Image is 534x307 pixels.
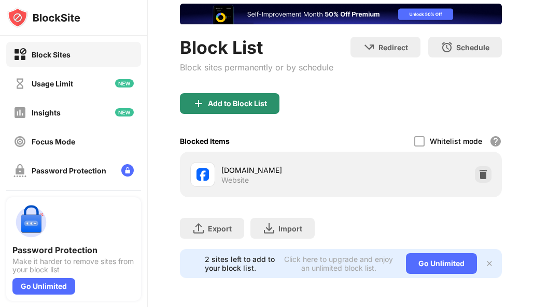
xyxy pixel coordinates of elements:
div: Redirect [378,43,408,52]
img: block-on.svg [13,48,26,61]
div: Password Protection [12,245,135,255]
img: new-icon.svg [115,79,134,87]
div: Insights [32,108,61,117]
img: time-usage-off.svg [13,77,26,90]
div: Usage Limit [32,79,73,88]
div: Import [278,224,302,233]
iframe: Banner [180,4,502,24]
div: Password Protection [32,166,106,175]
div: Website [221,176,249,185]
img: x-button.svg [485,259,494,268]
img: password-protection-off.svg [13,164,26,177]
div: Whitelist mode [430,137,482,145]
img: logo-blocksite.svg [7,7,80,28]
img: new-icon.svg [115,108,134,116]
div: Go Unlimited [406,253,477,274]
div: Block List [180,37,333,58]
div: Block Sites [32,50,71,59]
div: Schedule [456,43,489,52]
div: Export [208,224,232,233]
img: favicons [196,168,209,181]
div: Focus Mode [32,137,75,146]
div: Click here to upgrade and enjoy an unlimited block list. [284,255,394,272]
div: Make it harder to remove sites from your block list [12,257,135,274]
div: Block sites permanently or by schedule [180,62,333,72]
div: 2 sites left to add to your block list. [205,255,277,272]
div: Go Unlimited [12,278,75,295]
img: push-password-protection.svg [12,203,50,241]
img: insights-off.svg [13,106,26,119]
div: Add to Block List [208,99,267,108]
div: Blocked Items [180,137,230,145]
div: [DOMAIN_NAME] [221,165,341,176]
img: focus-off.svg [13,135,26,148]
img: lock-menu.svg [121,164,134,177]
